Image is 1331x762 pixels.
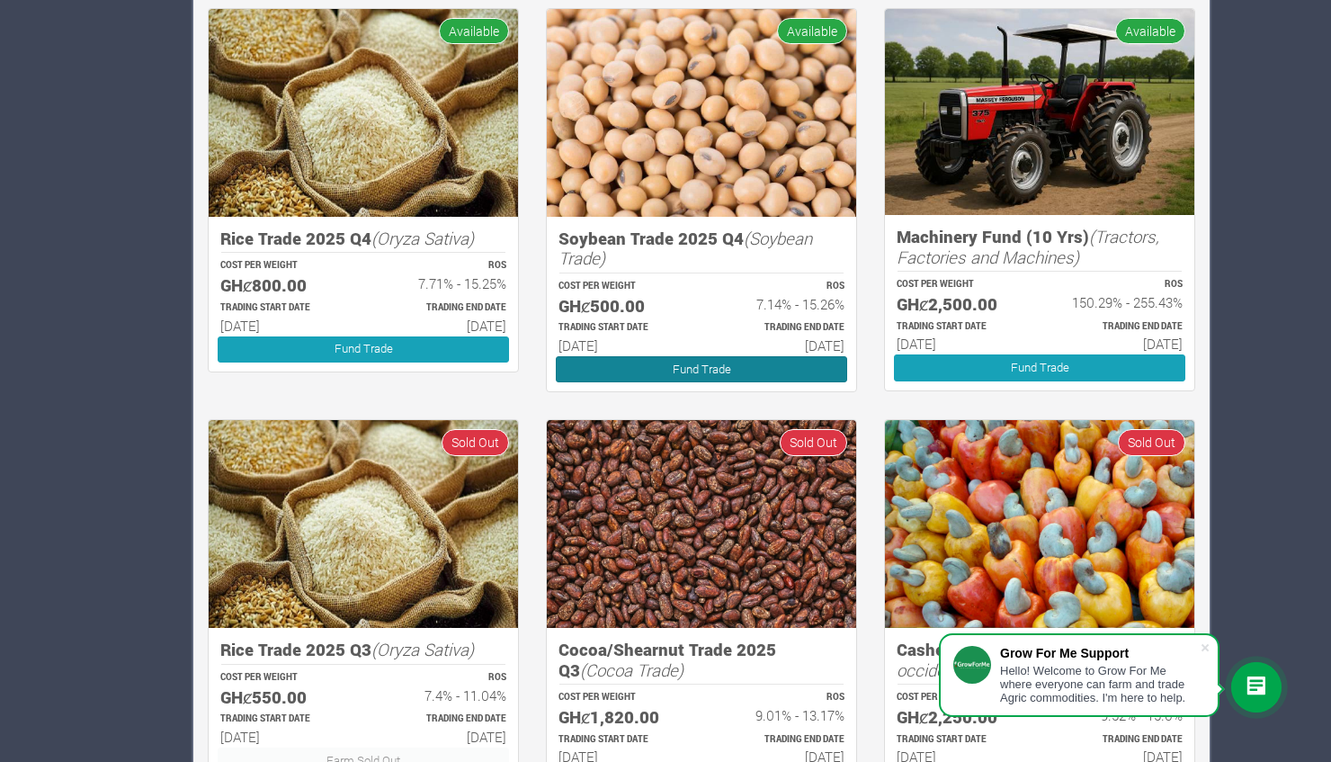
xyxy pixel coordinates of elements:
p: Estimated Trading Start Date [897,320,1023,334]
p: COST PER WEIGHT [220,259,347,273]
h5: Machinery Fund (10 Yrs) [897,227,1183,267]
h5: Cocoa/Shearnut Trade 2025 Q3 [558,640,844,680]
i: (Tractors, Factories and Machines) [897,225,1159,268]
img: growforme image [547,420,856,628]
img: growforme image [547,9,856,217]
div: Hello! Welcome to Grow For Me where everyone can farm and trade Agric commodities. I'm here to help. [1000,664,1200,704]
h6: [DATE] [1056,336,1183,352]
h6: 9.52% - 15.0% [1056,707,1183,723]
p: ROS [1056,278,1183,291]
h5: Cashew Trade 2025 Q3 [897,640,1183,680]
h6: 150.29% - 255.43% [1056,294,1183,310]
p: ROS [718,691,844,704]
a: Fund Trade [218,336,509,363]
p: Estimated Trading Start Date [220,713,347,726]
p: Estimated Trading Start Date [220,301,347,315]
p: Estimated Trading End Date [718,733,844,747]
h5: Soybean Trade 2025 Q4 [558,229,844,269]
h6: [DATE] [558,337,685,354]
h5: GHȼ2,250.00 [897,707,1023,728]
i: (Oryza Sativa) [371,227,474,249]
span: Available [1115,18,1185,44]
p: COST PER WEIGHT [558,280,685,293]
h5: Rice Trade 2025 Q4 [220,229,506,249]
i: (Anacardium occidentale) [897,638,1169,681]
p: COST PER WEIGHT [897,691,1023,704]
img: growforme image [885,9,1194,215]
h6: 7.71% - 15.25% [380,275,506,291]
h6: 7.4% - 11.04% [380,687,506,704]
p: ROS [380,671,506,685]
p: Estimated Trading End Date [380,301,506,315]
h6: [DATE] [220,729,347,745]
h6: 7.14% - 15.26% [718,296,844,312]
h6: [DATE] [380,318,506,334]
p: Estimated Trading End Date [718,321,844,335]
a: Fund Trade [556,356,847,382]
i: (Soybean Trade) [558,227,812,270]
h6: [DATE] [897,336,1023,352]
h6: [DATE] [718,337,844,354]
img: growforme image [209,420,518,628]
h5: GHȼ550.00 [220,687,347,708]
i: (Cocoa Trade) [580,659,683,681]
i: (Oryza Sativa) [371,638,474,660]
img: growforme image [209,9,518,217]
h6: [DATE] [380,729,506,745]
span: Available [439,18,509,44]
p: Estimated Trading End Date [1056,733,1183,747]
p: ROS [380,259,506,273]
span: Available [777,18,847,44]
p: Estimated Trading End Date [380,713,506,726]
h5: GHȼ500.00 [558,296,685,317]
span: Sold Out [1118,429,1185,455]
p: ROS [718,280,844,293]
h5: GHȼ2,500.00 [897,294,1023,315]
h6: [DATE] [220,318,347,334]
h5: GHȼ800.00 [220,275,347,296]
h5: Rice Trade 2025 Q3 [220,640,506,660]
p: Estimated Trading Start Date [897,733,1023,747]
img: growforme image [885,420,1194,628]
div: Grow For Me Support [1000,646,1200,660]
span: Sold Out [780,429,847,455]
p: COST PER WEIGHT [897,278,1023,291]
p: Estimated Trading Start Date [558,733,685,747]
h5: GHȼ1,820.00 [558,707,685,728]
a: Fund Trade [894,354,1185,381]
p: COST PER WEIGHT [558,691,685,704]
h6: 9.01% - 13.17% [718,707,844,723]
span: Sold Out [442,429,509,455]
p: COST PER WEIGHT [220,671,347,685]
p: Estimated Trading End Date [1056,320,1183,334]
p: Estimated Trading Start Date [558,321,685,335]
